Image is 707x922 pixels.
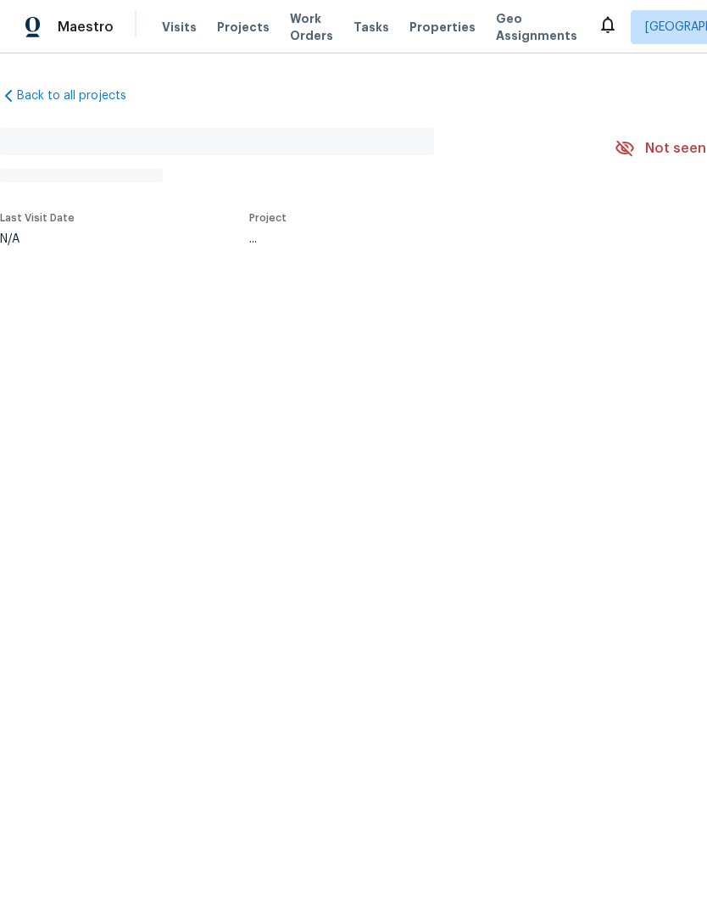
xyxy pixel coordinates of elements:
[496,10,577,44] span: Geo Assignments
[162,19,197,36] span: Visits
[409,19,476,36] span: Properties
[217,19,270,36] span: Projects
[290,10,333,44] span: Work Orders
[353,21,389,33] span: Tasks
[249,213,287,223] span: Project
[249,233,575,245] div: ...
[58,19,114,36] span: Maestro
